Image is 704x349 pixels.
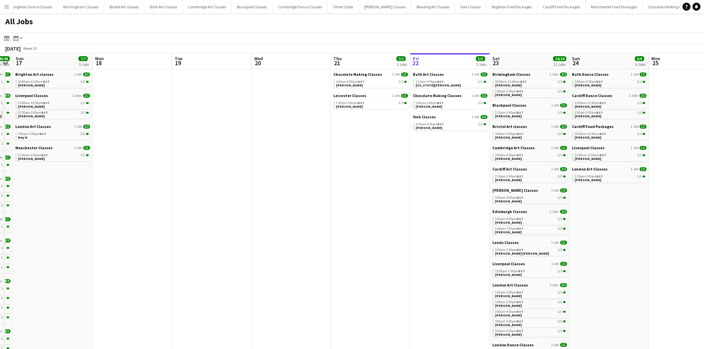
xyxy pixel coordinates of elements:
span: 2 Jobs [629,94,638,98]
span: 1/1 [4,217,11,221]
span: Kath Barco [495,157,522,161]
span: 2/2 [560,125,567,129]
span: 1/1 [478,80,483,83]
button: Bath Art Classes [144,0,183,13]
span: 1 Job [472,94,479,98]
a: 3:00pm-4:30pmBST2/2[PERSON_NAME] [416,122,486,130]
a: Bristol Art classes1 Job2/2 [493,124,567,129]
a: 6:00pm-8:00pmBST1/1[PERSON_NAME] [336,79,407,87]
span: Kimberley Smithson [495,114,522,118]
div: Chocolate Making Classes1 Job1/16:00pm-8:00pmBST1/1[PERSON_NAME] [334,72,408,93]
span: BST [517,153,524,157]
span: Chocolate Making Classes [334,72,382,77]
span: 3:15pm-4:45pm [416,80,444,83]
span: 5/5 [4,177,11,181]
span: BST [517,174,524,178]
a: Brighton Art classes1 Job2/2 [16,72,90,77]
span: BST [600,132,607,136]
div: Liverpool Classes2 Jobs2/211:00am-12:30pmBST1/1[PERSON_NAME]12:30pm-2:00pmBST1/1[PERSON_NAME] [16,93,90,124]
span: London Art Classes [572,167,608,172]
span: BST [597,110,603,115]
button: Reading Art Classes [411,0,455,13]
span: 1/1 [83,146,90,150]
span: 10:30am-11:30am [575,132,607,136]
span: BST [43,79,50,84]
a: Blackpool Classes1 Job1/1 [493,103,567,108]
a: 3:00pm-4:30pmBST1/1[PERSON_NAME] [495,153,566,161]
span: 1/1 [558,217,563,221]
button: York Classes [455,0,486,13]
div: London Art Classes5 Jobs5/51:00pm-2:30pmBST1/1[PERSON_NAME]1:00pm-2:30pmBST1/1[PERSON_NAME]3:00pm... [493,283,567,342]
span: 12:30pm-2:00pm [18,111,48,114]
button: Brighton Food Packages [486,0,538,13]
span: 4/4 [4,279,11,283]
a: 2:00pm-3:30pmBST1/1[PERSON_NAME] [575,110,645,118]
a: Cardiff Food Packages1 Job1/1 [572,124,647,129]
span: 1 Job [631,167,638,171]
span: 2 Jobs [73,94,82,98]
span: BST [517,217,524,221]
span: Katie Mc Collum [575,104,602,109]
a: 11:30am-1:00pmBST1/1[PERSON_NAME] [18,153,89,161]
span: 1 Job [393,72,400,76]
span: Emily Parsloe [575,83,602,87]
span: BST [438,101,444,105]
a: 1:00pm-2:30pmBST1/1[PERSON_NAME] [495,300,566,307]
span: Joanne Parkyn [495,93,522,97]
a: Cambridge Art Classes1 Job1/1 [493,145,567,150]
span: 2/2 [81,80,86,83]
span: Roanna Levannais [575,114,602,118]
span: BST [517,248,524,252]
button: Cambridge Art Classes [183,0,232,13]
a: 11:00am-12:30pmBST1/1[PERSON_NAME] [18,101,89,108]
span: 1/1 [558,270,563,273]
span: 10:00am-11:30am [18,80,50,83]
span: Holly Low [18,157,45,161]
span: 1 Job [393,94,400,98]
span: 2/2 [1,101,6,105]
span: 1 Job [552,262,559,266]
a: Edinburgh Classes2 Jobs2/2 [493,209,567,214]
a: 3:15pm-4:45pmBST1/1[US_STATE][PERSON_NAME] [416,79,486,87]
span: 1/1 [401,94,408,98]
a: 3:00pm-4:30pmBST1/1[PERSON_NAME] [495,217,566,224]
button: Birmingham Classes [58,0,104,13]
span: 1/1 [1,142,6,145]
span: 1/1 [1,256,6,259]
span: 1/1 [81,154,86,157]
div: Cardiff Art Classes1 Job2/22:15pm-3:45pmBST2/2[PERSON_NAME] [493,167,567,188]
span: 6:00pm-8:00pm [336,80,365,83]
span: Mark Robertson [575,135,602,140]
a: Leicester Classes1 Job1/1 [334,93,408,98]
button: Manchester Food Packages [586,0,643,13]
div: London Art Classes1 Job2/22:00pm-3:30pmBST2/2May N [16,124,90,145]
a: 11:00am-12:00pmBST1/1[PERSON_NAME] [575,153,645,161]
span: Georgia Knight [416,83,461,87]
div: Liverpool Classes1 Job1/112:00pm-1:30pmBST1/1[PERSON_NAME] [493,261,567,283]
span: 1:00pm-2:30pm [495,90,524,93]
span: 12:00pm-1:30pm [495,270,525,273]
span: 1/1 [1,296,6,300]
span: 1/1 [1,225,6,228]
span: Andrea Hammond [18,104,45,109]
span: 1 Job [552,167,559,171]
span: BST [517,110,524,115]
span: 1/1 [560,103,567,107]
span: 1 Job [75,125,82,129]
span: 3/3 [4,239,11,243]
span: 2/2 [481,94,488,98]
a: Liverpool Classes1 Job1/1 [493,261,567,266]
span: BST [358,79,365,84]
span: David Dorton [416,126,442,130]
div: Cardiff Dance Classes2 Jobs2/211:00am-12:30pmBST1/1[PERSON_NAME]2:00pm-3:30pmBST1/1[PERSON_NAME] [572,93,647,124]
span: 1 Job [552,241,559,245]
span: 1/1 [558,80,563,83]
span: 2:00pm-3:30pm [18,132,47,136]
span: 1/1 [81,101,86,105]
span: Lily Wright [18,114,45,118]
a: Cardiff Dance Classes2 Jobs2/2 [572,93,647,98]
div: Birmingham Classes2 Jobs2/210:00am-11:30amBST1/1[PERSON_NAME]1:00pm-2:30pmBST1/1[PERSON_NAME] [493,72,567,103]
span: 2/2 [83,94,90,98]
span: Cardiff Food Packages [572,124,614,129]
span: 1/1 [558,90,563,93]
